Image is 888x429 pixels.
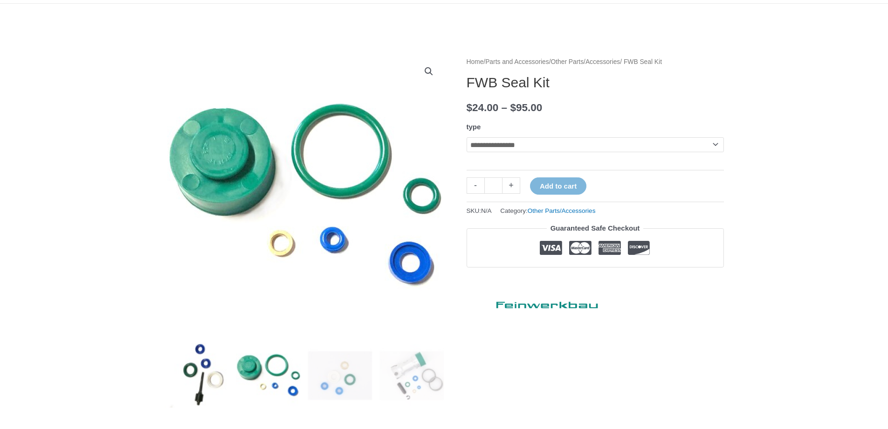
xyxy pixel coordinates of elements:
a: - [467,177,484,194]
span: N/A [481,207,492,214]
span: $ [467,102,473,113]
span: Category: [500,205,595,217]
input: Product quantity [484,177,503,194]
h1: FWB Seal Kit [467,74,724,91]
img: FWB Seal Kit - Image 3 [308,343,372,408]
legend: Guaranteed Safe Checkout [547,222,644,235]
a: View full-screen image gallery [420,63,437,80]
label: type [467,123,481,131]
img: FWB Seal Kit [165,343,229,408]
bdi: 24.00 [467,102,499,113]
span: – [502,102,508,113]
bdi: 95.00 [510,102,542,113]
iframe: Customer reviews powered by Trustpilot [467,274,724,286]
img: FWB Seal Kit - Image 2 [236,343,301,408]
a: Parts and Accessories [485,58,549,65]
a: Other Parts/Accessories [551,58,620,65]
a: Home [467,58,484,65]
button: Add to cart [530,177,586,195]
nav: Breadcrumb [467,56,724,68]
a: Feinwerkbau [467,293,606,313]
img: FWB Seal Kit - Image 4 [379,343,444,408]
span: $ [510,102,516,113]
a: + [503,177,520,194]
a: Other Parts/Accessories [528,207,596,214]
span: SKU: [467,205,492,217]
